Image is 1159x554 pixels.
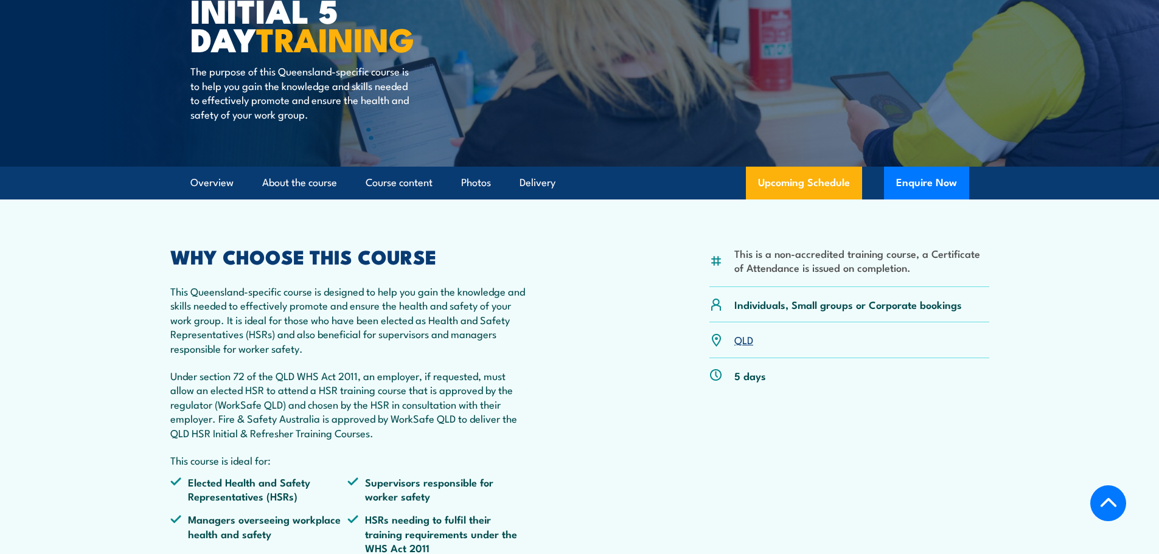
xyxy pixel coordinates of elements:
[746,167,862,199] a: Upcoming Schedule
[734,332,753,347] a: QLD
[190,167,234,199] a: Overview
[262,167,337,199] a: About the course
[170,369,526,440] p: Under section 72 of the QLD WHS Act 2011, an employer, if requested, must allow an elected HSR to...
[461,167,491,199] a: Photos
[347,475,525,504] li: Supervisors responsible for worker safety
[520,167,555,199] a: Delivery
[366,167,433,199] a: Course content
[734,369,766,383] p: 5 days
[734,297,962,311] p: Individuals, Small groups or Corporate bookings
[170,475,348,504] li: Elected Health and Safety Representatives (HSRs)
[170,248,526,265] h2: WHY CHOOSE THIS COURSE
[256,13,414,63] strong: TRAINING
[734,246,989,275] li: This is a non-accredited training course, a Certificate of Attendance is issued on completion.
[884,167,969,199] button: Enquire Now
[170,284,526,355] p: This Queensland-specific course is designed to help you gain the knowledge and skills needed to e...
[190,64,412,121] p: The purpose of this Queensland-specific course is to help you gain the knowledge and skills neede...
[170,453,526,467] p: This course is ideal for:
